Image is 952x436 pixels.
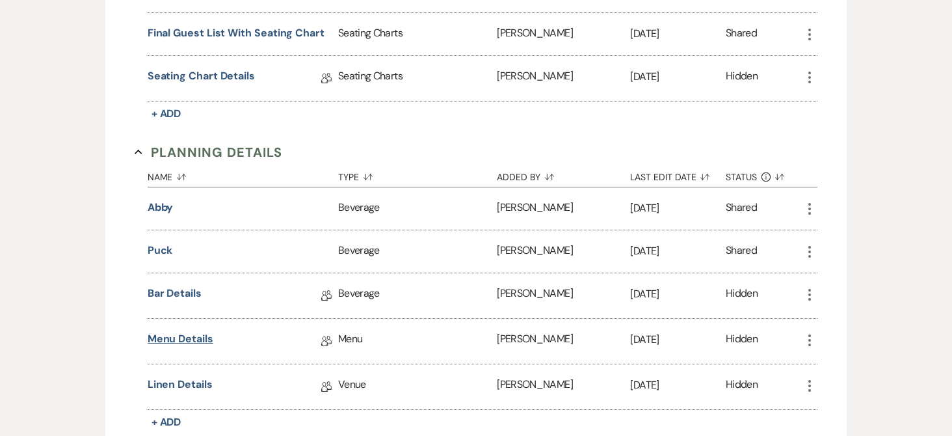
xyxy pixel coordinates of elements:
div: Shared [726,243,757,260]
p: [DATE] [630,331,726,348]
div: Seating Charts [338,56,497,101]
p: [DATE] [630,286,726,303]
button: Final Guest list with seating chart [148,25,324,41]
div: Hidden [726,68,758,89]
div: Menu [338,319,497,364]
div: Shared [726,25,757,43]
div: [PERSON_NAME] [497,319,630,364]
a: Menu Details [148,331,213,351]
div: [PERSON_NAME] [497,364,630,409]
div: Hidden [726,286,758,306]
button: + Add [148,413,185,431]
button: Last Edit Date [630,162,726,187]
p: [DATE] [630,243,726,260]
p: [DATE] [630,68,726,85]
div: Hidden [726,331,758,351]
div: Beverage [338,187,497,230]
div: [PERSON_NAME] [497,273,630,318]
button: Puck [148,243,173,258]
div: Seating Charts [338,13,497,55]
div: [PERSON_NAME] [497,13,630,55]
p: [DATE] [630,200,726,217]
div: Shared [726,200,757,217]
span: Status [726,172,757,182]
div: Beverage [338,273,497,318]
button: Planning Details [135,143,282,162]
div: [PERSON_NAME] [497,56,630,101]
div: [PERSON_NAME] [497,187,630,230]
button: Status [726,162,802,187]
button: + Add [148,105,185,123]
p: [DATE] [630,377,726,394]
button: Abby [148,200,174,215]
button: Type [338,162,497,187]
span: + Add [152,107,181,120]
span: + Add [152,415,181,429]
a: Seating Chart Details [148,68,255,89]
div: Hidden [726,377,758,397]
a: Bar Details [148,286,202,306]
div: [PERSON_NAME] [497,230,630,273]
div: Beverage [338,230,497,273]
div: Venue [338,364,497,409]
p: [DATE] [630,25,726,42]
a: Linen Details [148,377,213,397]
button: Name [148,162,338,187]
button: Added By [497,162,630,187]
